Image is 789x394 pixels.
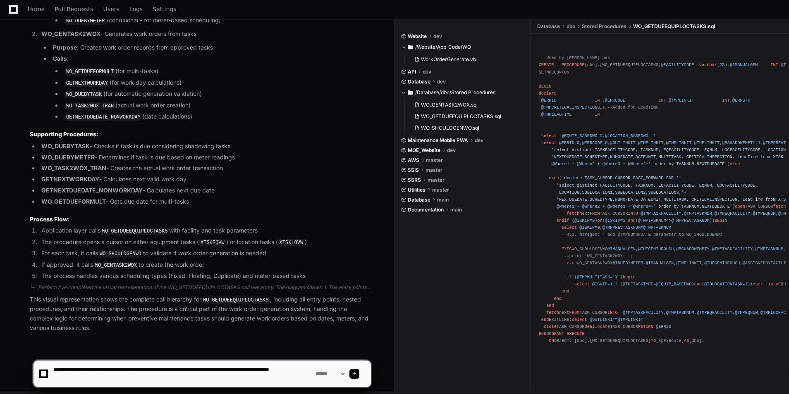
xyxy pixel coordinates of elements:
[562,62,584,67] span: PROCEDURE
[646,261,674,266] span: @IMANUALGEN
[30,295,371,333] p: This visual representation shows the complete call hierarchy for , including all entry points, ne...
[562,247,572,252] span: EXEC
[428,177,445,183] span: master
[539,331,546,336] span: END
[408,42,413,52] svg: Directory
[65,114,142,121] code: GETNEXTDUEDATE_NONWORKDAY
[628,218,635,223] span: and
[651,338,656,343] span: TO
[559,140,574,145] span: @ERRID
[567,331,584,336] span: EXECUTE
[610,275,612,280] span: =
[41,142,90,150] strong: WO_DUEBYTASK
[475,137,483,144] span: dev
[541,98,557,103] span: @ERRID
[567,23,575,30] span: dbo
[743,282,745,287] span: =
[541,140,557,145] span: select
[65,68,115,76] code: WO_GETDUEFORMULT
[592,282,607,287] span: @ISKIP
[661,62,694,67] span: @FACILITYCODE
[638,324,653,329] span: RETURN
[30,216,70,223] strong: Process Flow:
[153,7,176,12] span: Settings
[755,140,758,145] span: =
[421,56,476,63] span: WorkOrderGenerate.vb
[62,16,371,26] li: (conditional - for meter-based scheduling)
[39,249,371,259] li: For each task, it calls to validate if work order generation is needed
[628,211,638,216] span: INTO
[41,29,371,39] p: - Generates work orders from tasks
[704,261,740,266] span: @THEGENTHROUGH
[65,17,107,25] code: WO_DUEBYMETER
[546,303,554,308] span: end
[607,310,618,315] span: INTO
[679,176,681,180] span: +
[745,282,748,287] span: 1
[735,204,745,209] span: open
[669,98,694,103] span: @TMPLINKIT
[590,218,592,223] span: =
[103,7,120,12] span: Users
[597,225,600,230] span: 0
[684,211,712,216] span: @TMPTASKNUM
[582,204,600,209] span: @Where2
[638,218,666,223] span: @TMPTASKNUM
[641,211,681,216] span: @TMPTASKFACILITY
[574,140,577,145] span: =
[633,204,651,209] span: @Where4
[562,176,679,180] span: 'declare TASK_CURSOR CURSOR FAST_FORWARD FOR '
[676,261,702,266] span: @TMPLINKIT
[567,261,577,266] span: exec
[605,218,620,223] span: @ISKIP
[666,310,694,315] span: @TMPTASKNUM
[450,206,462,213] span: main
[93,262,139,269] code: WO_GENTASK2WOX
[694,282,702,287] span: and
[30,131,98,138] strong: Supporting Procedures:
[62,101,371,111] li: (actual work order creation)
[421,102,478,108] span: WO_GENTASK2WOX.sql
[549,338,554,343] span: ON
[426,167,442,173] span: master
[39,197,371,206] li: - Gets due date for multi-tasks
[590,211,600,216] span: FROM
[62,66,371,76] li: (for multi-tasks)
[699,62,717,67] span: varchar
[62,112,371,122] li: (date calculations)
[98,250,143,258] code: WO_SHOULDGENWO
[643,225,671,230] span: @TMPTASKNUM
[65,80,110,87] code: GETNEXTWORKDAY
[557,218,564,223] span: end
[39,271,371,281] li: The process handles various scheduling types (Fixed, Floating, Duplicate) and meter-based tasks
[39,142,371,151] li: - Checks if task is due considering shadowing tasks
[562,232,722,237] span: --453, msregent - add @TMPNUMOFDATE parameter to WO_SHOULDGENWO
[770,62,778,67] span: INT
[607,204,625,209] span: @Where3
[421,125,479,131] span: WO_SHOULDGENWO.sql
[600,133,603,138] span: 0
[651,204,653,209] span: +
[732,98,750,103] span: @ERRSTR
[541,105,598,110] span: @TMPCRITICALINSPECTION
[65,91,103,98] code: WO_DUEBYTASK
[623,218,625,223] span: 1
[569,310,580,315] span: FROM
[39,237,371,247] li: The procedure opens a cursor on either equipment tasks ( ) or location tasks ( )
[572,317,587,322] span: select
[607,105,658,110] span: --Added for LeadTime
[595,112,602,117] span: INT
[539,91,557,96] span: declare
[735,310,758,315] span: @TMPEQNUM
[437,197,449,203] span: main
[564,70,569,75] span: ON
[684,338,689,343] span: AS
[408,167,419,173] span: SSIS
[620,218,623,223] span: =
[603,204,605,209] span: +
[577,161,595,166] span: @Where2
[411,122,519,134] button: WO_SHOULDGENWO.sql
[671,218,709,223] span: @TMPPREVTASKNUM
[653,282,656,287] span: =
[715,218,727,223] span: BEGIN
